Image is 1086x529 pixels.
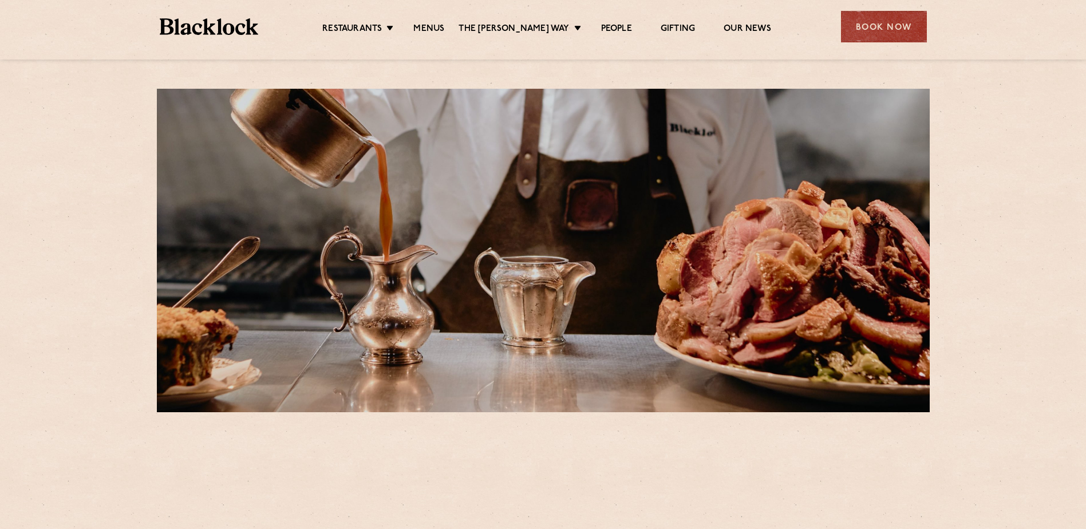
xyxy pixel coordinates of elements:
a: People [601,23,632,36]
img: BL_Textured_Logo-footer-cropped.svg [160,18,259,35]
a: Gifting [661,23,695,36]
a: Menus [413,23,444,36]
a: The [PERSON_NAME] Way [459,23,569,36]
a: Our News [724,23,771,36]
a: Restaurants [322,23,382,36]
div: Book Now [841,11,927,42]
